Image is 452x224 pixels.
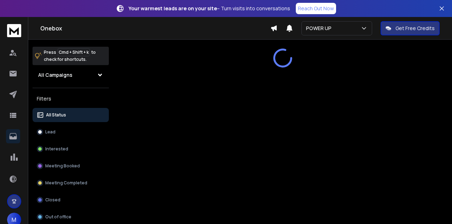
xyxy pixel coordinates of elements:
[33,68,109,82] button: All Campaigns
[45,146,68,152] p: Interested
[33,193,109,207] button: Closed
[45,197,60,203] p: Closed
[33,159,109,173] button: Meeting Booked
[33,94,109,104] h3: Filters
[129,5,290,12] p: – Turn visits into conversations
[58,48,90,56] span: Cmd + Shift + k
[33,125,109,139] button: Lead
[298,5,334,12] p: Reach Out Now
[45,180,87,186] p: Meeting Completed
[33,108,109,122] button: All Status
[395,25,435,32] p: Get Free Credits
[45,129,55,135] p: Lead
[44,49,96,63] p: Press to check for shortcuts.
[33,142,109,156] button: Interested
[45,214,71,220] p: Out of office
[296,3,336,14] a: Reach Out Now
[46,112,66,118] p: All Status
[381,21,440,35] button: Get Free Credits
[129,5,217,12] strong: Your warmest leads are on your site
[38,71,72,79] h1: All Campaigns
[7,24,21,37] img: logo
[33,176,109,190] button: Meeting Completed
[40,24,270,33] h1: Onebox
[306,25,334,32] p: POWER UP
[45,163,80,169] p: Meeting Booked
[33,210,109,224] button: Out of office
